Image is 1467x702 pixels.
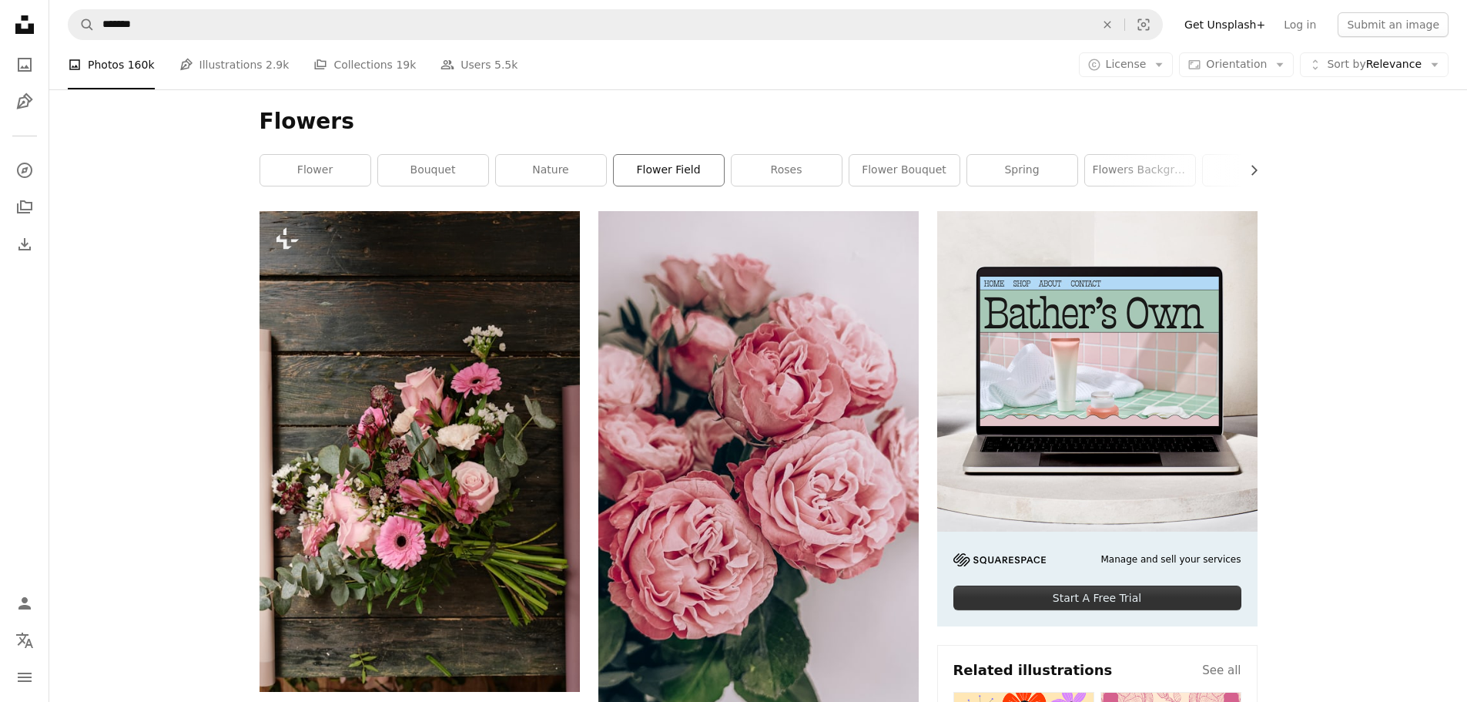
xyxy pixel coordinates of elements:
[953,586,1241,610] div: Start A Free Trial
[1085,155,1195,186] a: flowers background
[260,108,1258,136] h1: Flowers
[9,588,40,619] a: Log in / Sign up
[1106,58,1147,70] span: License
[1100,553,1241,566] span: Manage and sell your services
[1125,10,1162,39] button: Visual search
[260,444,580,458] a: a bouquet of flowers sitting on top of a wooden table
[396,56,416,73] span: 19k
[378,155,488,186] a: bouquet
[1240,155,1258,186] button: scroll list to the right
[68,9,1163,40] form: Find visuals sitewide
[9,86,40,117] a: Illustrations
[1274,12,1325,37] a: Log in
[496,155,606,186] a: nature
[266,56,289,73] span: 2.9k
[953,553,1046,566] img: file-1705255347840-230a6ab5bca9image
[179,40,290,89] a: Illustrations 2.9k
[1327,58,1365,70] span: Sort by
[1338,12,1449,37] button: Submit an image
[1079,52,1174,77] button: License
[849,155,960,186] a: flower bouquet
[9,9,40,43] a: Home — Unsplash
[260,155,370,186] a: flower
[967,155,1077,186] a: spring
[260,211,580,692] img: a bouquet of flowers sitting on top of a wooden table
[9,155,40,186] a: Explore
[9,662,40,693] button: Menu
[1090,10,1124,39] button: Clear
[69,10,95,39] button: Search Unsplash
[1300,52,1449,77] button: Sort byRelevance
[1175,12,1274,37] a: Get Unsplash+
[1203,155,1313,186] a: rose
[732,155,842,186] a: roses
[9,192,40,223] a: Collections
[9,625,40,656] button: Language
[937,211,1258,532] img: file-1707883121023-8e3502977149image
[313,40,416,89] a: Collections 19k
[953,661,1113,680] h4: Related illustrations
[1206,58,1267,70] span: Orientation
[937,211,1258,626] a: Manage and sell your servicesStart A Free Trial
[1327,57,1422,72] span: Relevance
[614,155,724,186] a: flower field
[440,40,517,89] a: Users 5.5k
[598,489,919,502] a: pink roses in close up photography
[1202,661,1241,680] a: See all
[494,56,517,73] span: 5.5k
[1179,52,1294,77] button: Orientation
[9,49,40,80] a: Photos
[9,229,40,260] a: Download History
